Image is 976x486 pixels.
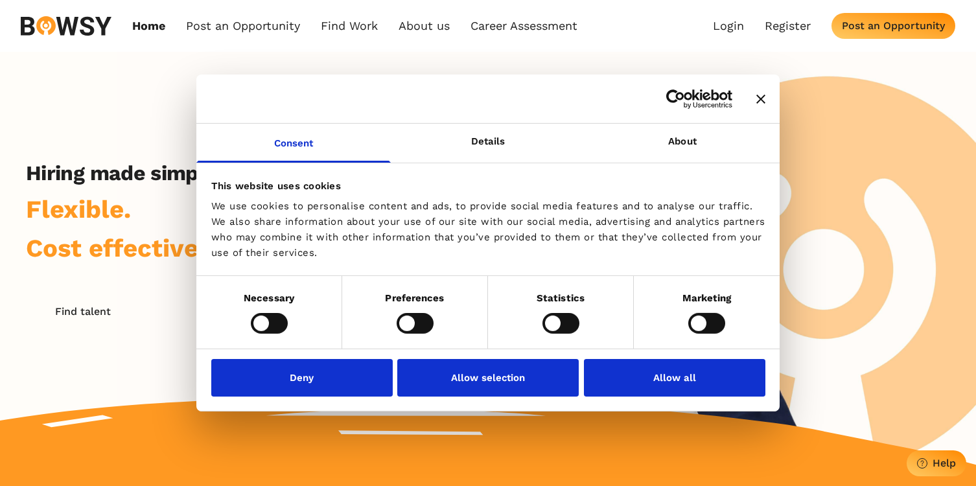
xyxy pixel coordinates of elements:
[26,194,131,224] span: Flexible.
[765,19,811,33] a: Register
[831,13,955,39] button: Post an Opportunity
[585,124,780,163] a: About
[584,359,765,397] button: Allow all
[26,298,139,324] button: Find talent
[397,359,579,397] button: Allow selection
[211,178,765,193] div: This website uses cookies
[907,450,966,476] button: Help
[26,233,205,262] span: Cost effective.
[391,124,585,163] a: Details
[211,198,765,260] div: We use cookies to personalise content and ads, to provide social media features and to analyse ou...
[842,19,945,32] div: Post an Opportunity
[933,457,956,469] div: Help
[756,94,765,103] button: Close banner
[196,124,391,163] a: Consent
[26,161,222,185] h2: Hiring made simple.
[211,359,393,397] button: Deny
[682,292,732,304] strong: Marketing
[537,292,585,304] strong: Statistics
[471,19,577,33] a: Career Assessment
[21,16,111,36] img: svg%3e
[55,305,111,318] div: Find talent
[244,292,294,304] strong: Necessary
[619,89,732,108] a: Usercentrics Cookiebot - opens in a new window
[713,19,744,33] a: Login
[132,19,165,33] a: Home
[385,292,444,304] strong: Preferences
